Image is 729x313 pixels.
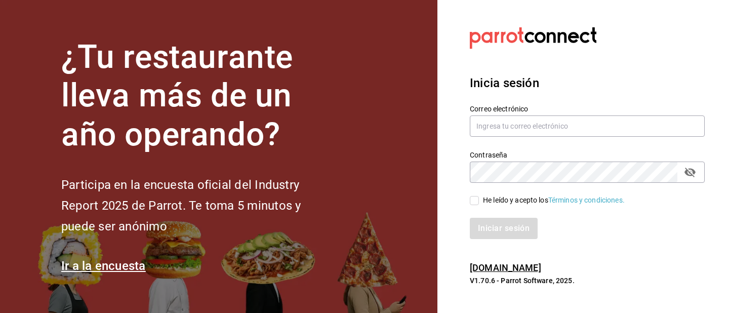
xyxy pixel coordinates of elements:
a: Ir a la encuesta [61,259,146,273]
label: Contraseña [470,151,705,158]
div: He leído y acepto los [483,195,625,206]
p: V1.70.6 - Parrot Software, 2025. [470,276,705,286]
button: passwordField [681,164,699,181]
a: Términos y condiciones. [548,196,625,204]
h1: ¿Tu restaurante lleva más de un año operando? [61,38,335,154]
a: [DOMAIN_NAME] [470,262,541,273]
label: Correo electrónico [470,105,705,112]
h2: Participa en la encuesta oficial del Industry Report 2025 de Parrot. Te toma 5 minutos y puede se... [61,175,335,237]
input: Ingresa tu correo electrónico [470,115,705,137]
h3: Inicia sesión [470,74,705,92]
